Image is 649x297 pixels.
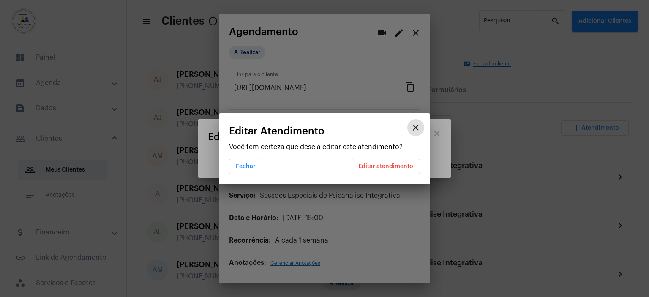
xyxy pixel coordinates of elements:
[411,123,421,133] mat-icon: close
[352,159,420,174] button: Editar atendimento
[236,163,256,169] span: Fechar
[229,143,420,151] p: Você tem certeza que deseja editar este atendimento?
[358,163,413,169] span: Editar atendimento
[229,159,262,174] button: Fechar
[229,125,324,136] span: Editar Atendimento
